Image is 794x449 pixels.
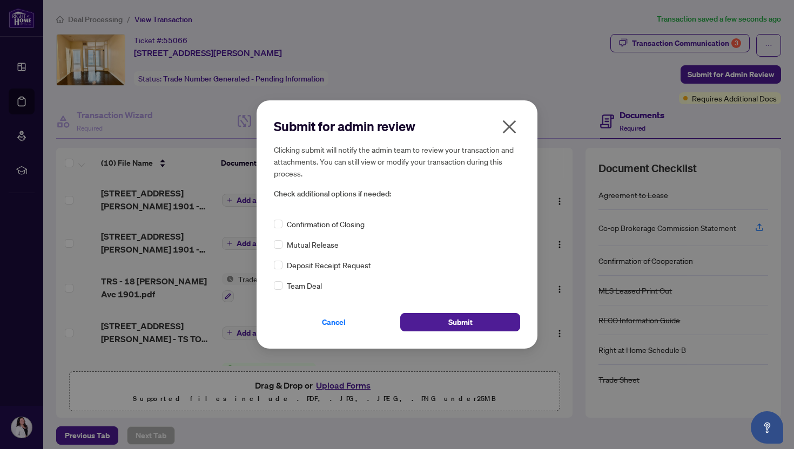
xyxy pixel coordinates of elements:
[274,144,520,179] h5: Clicking submit will notify the admin team to review your transaction and attachments. You can st...
[287,280,322,291] span: Team Deal
[274,313,394,331] button: Cancel
[287,259,371,271] span: Deposit Receipt Request
[287,218,365,230] span: Confirmation of Closing
[322,314,346,331] span: Cancel
[501,118,518,135] span: close
[274,188,520,200] span: Check additional options if needed:
[448,314,473,331] span: Submit
[400,313,520,331] button: Submit
[751,411,783,444] button: Open asap
[287,239,339,250] span: Mutual Release
[274,118,520,135] h2: Submit for admin review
